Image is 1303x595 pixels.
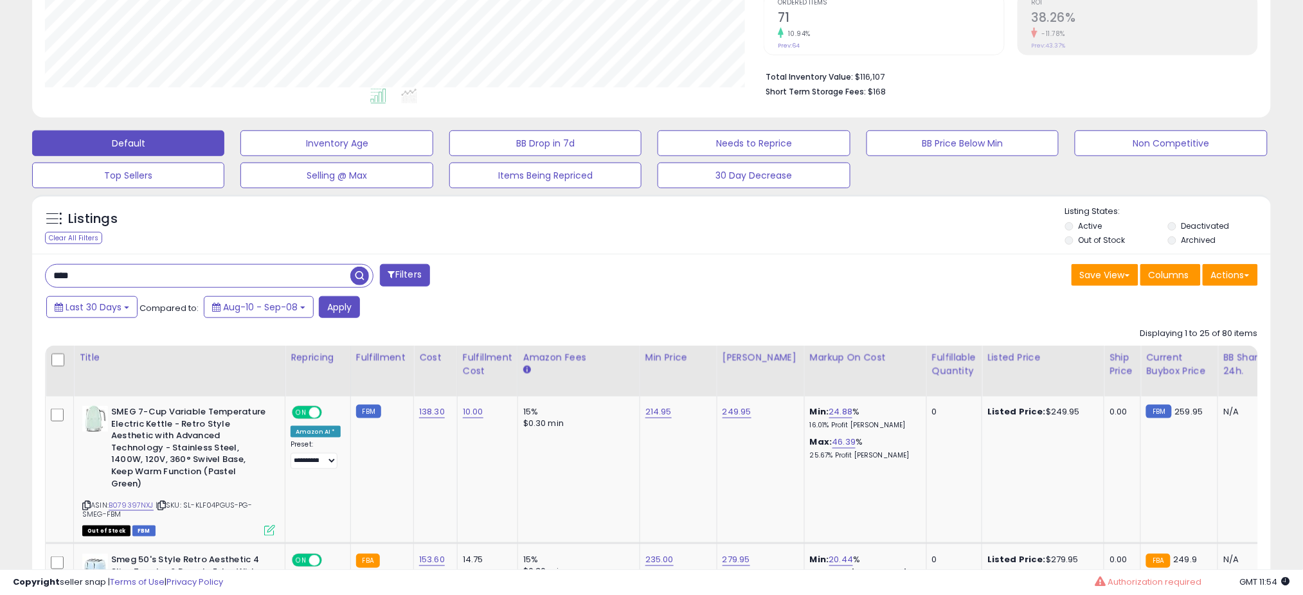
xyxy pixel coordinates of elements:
[723,351,799,364] div: [PERSON_NAME]
[223,301,298,314] span: Aug-10 - Sep-08
[523,406,630,418] div: 15%
[1065,206,1271,218] p: Listing States:
[932,554,972,565] div: 0
[1079,235,1126,245] label: Out of Stock
[380,264,430,287] button: Filters
[810,451,917,460] p: 25.67% Profit [PERSON_NAME]
[1032,10,1257,28] h2: 38.26%
[766,71,853,82] b: Total Inventory Value:
[319,296,360,318] button: Apply
[810,421,917,430] p: 16.01% Profit [PERSON_NAME]
[1075,130,1267,156] button: Non Competitive
[810,351,921,364] div: Markup on Cost
[810,554,917,578] div: %
[932,351,976,378] div: Fulfillable Quantity
[766,68,1248,84] li: $116,107
[1146,351,1212,378] div: Current Buybox Price
[79,351,280,364] div: Title
[1181,220,1229,231] label: Deactivated
[810,553,829,565] b: Min:
[419,351,452,364] div: Cost
[66,301,121,314] span: Last 30 Days
[1181,235,1216,245] label: Archived
[419,553,445,566] a: 153.60
[1223,406,1266,418] div: N/A
[987,554,1094,565] div: $279.95
[987,351,1099,364] div: Listed Price
[523,554,630,565] div: 15%
[1203,264,1258,286] button: Actions
[82,406,108,432] img: 311GBAM+VwL._SL40_.jpg
[645,553,674,566] a: 235.00
[356,405,381,418] small: FBM
[658,163,850,188] button: 30 Day Decrease
[778,42,800,49] small: Prev: 64
[723,405,751,418] a: 249.95
[111,554,267,593] b: Smeg 50's Style Retro Aesthetic 4 Slice Toaster 6 Presets Extra Wide Slots Pastel Blue TSF03PBUS
[523,364,531,376] small: Amazon Fees.
[291,351,345,364] div: Repricing
[82,500,252,519] span: | SKU: SL-KLF04PGUS-PG-SMEG-FBM
[293,555,309,566] span: ON
[110,576,165,588] a: Terms of Use
[1175,405,1203,418] span: 259.95
[45,232,102,244] div: Clear All Filters
[867,130,1059,156] button: BB Price Below Min
[240,130,433,156] button: Inventory Age
[523,351,634,364] div: Amazon Fees
[82,526,130,537] span: All listings that are currently out of stock and unavailable for purchase on Amazon
[356,554,380,568] small: FBA
[658,130,850,156] button: Needs to Reprice
[356,351,408,364] div: Fulfillment
[463,351,512,378] div: Fulfillment Cost
[68,210,118,228] h5: Listings
[784,29,811,39] small: 10.94%
[1072,264,1138,286] button: Save View
[1174,553,1198,565] span: 249.9
[1110,554,1131,565] div: 0.00
[291,440,341,469] div: Preset:
[291,426,341,438] div: Amazon AI *
[449,130,642,156] button: BB Drop in 7d
[1032,42,1066,49] small: Prev: 43.37%
[987,406,1094,418] div: $249.95
[463,554,508,565] div: 14.75
[810,405,829,418] b: Min:
[1223,554,1266,565] div: N/A
[449,163,642,188] button: Items Being Repriced
[463,405,483,418] a: 10.00
[139,302,199,314] span: Compared to:
[1140,264,1201,286] button: Columns
[13,576,60,588] strong: Copyright
[240,163,433,188] button: Selling @ Max
[166,576,223,588] a: Privacy Policy
[1110,406,1131,418] div: 0.00
[1140,328,1258,340] div: Displaying 1 to 25 of 80 items
[419,405,445,418] a: 138.30
[82,406,275,535] div: ASIN:
[1223,351,1270,378] div: BB Share 24h.
[111,406,267,493] b: SMEG 7-Cup Variable Temperature Electric Kettle - Retro Style Aesthetic with Advanced Technology ...
[723,553,750,566] a: 279.95
[32,130,224,156] button: Default
[523,418,630,429] div: $0.30 min
[1149,269,1189,281] span: Columns
[46,296,138,318] button: Last 30 Days
[778,10,1003,28] h2: 71
[132,526,156,537] span: FBM
[1146,554,1170,568] small: FBA
[832,436,856,448] a: 46.39
[645,405,672,418] a: 214.95
[1240,576,1290,588] span: 2025-10-9 11:54 GMT
[1110,351,1135,378] div: Ship Price
[766,86,866,97] b: Short Term Storage Fees:
[868,85,886,98] span: $168
[1079,220,1102,231] label: Active
[987,553,1046,565] b: Listed Price:
[932,406,972,418] div: 0
[204,296,314,318] button: Aug-10 - Sep-08
[804,346,926,396] th: The percentage added to the cost of goods (COGS) that forms the calculator for Min & Max prices.
[1146,405,1171,418] small: FBM
[109,500,154,511] a: B079397NXJ
[82,554,108,580] img: 31GHAVpHTPL._SL40_.jpg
